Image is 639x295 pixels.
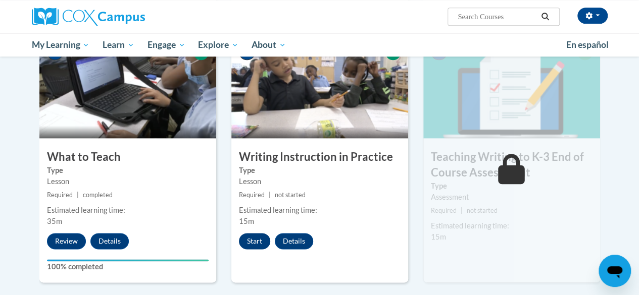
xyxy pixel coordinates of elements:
span: | [269,191,271,199]
div: Lesson [47,176,209,187]
div: Estimated learning time: [431,220,593,231]
iframe: Button to launch messaging window [599,255,631,287]
a: About [245,33,292,56]
img: Course Image [231,37,408,138]
div: Main menu [24,33,615,56]
button: Details [90,233,129,249]
span: My Learning [31,39,89,51]
label: Type [239,165,401,176]
span: Engage [148,39,185,51]
button: Start [239,233,270,249]
img: Course Image [39,37,216,138]
span: Explore [198,39,238,51]
span: En español [566,39,609,50]
span: 35m [47,217,62,225]
img: Course Image [423,37,600,138]
a: En español [560,34,615,55]
label: Type [431,181,593,192]
span: Required [47,191,73,199]
span: Required [431,207,457,214]
a: Engage [141,33,192,56]
span: 15m [239,217,254,225]
h3: Teaching Writing to K-3 End of Course Assessment [423,149,600,181]
span: completed [83,191,113,199]
h3: What to Teach [39,149,216,165]
div: Estimated learning time: [47,205,209,216]
div: Estimated learning time: [239,205,401,216]
div: Lesson [239,176,401,187]
h3: Writing Instruction in Practice [231,149,408,165]
span: not started [467,207,498,214]
button: Account Settings [577,8,608,24]
button: Details [275,233,313,249]
label: Type [47,165,209,176]
span: | [461,207,463,214]
span: | [77,191,79,199]
button: Search [537,11,553,23]
img: Cox Campus [32,8,145,26]
a: My Learning [25,33,96,56]
input: Search Courses [457,11,537,23]
span: not started [275,191,306,199]
span: Learn [103,39,134,51]
a: Explore [191,33,245,56]
button: Review [47,233,86,249]
span: 15m [431,232,446,241]
label: 100% completed [47,261,209,272]
span: About [252,39,286,51]
span: Required [239,191,265,199]
a: Cox Campus [32,8,214,26]
div: Assessment [431,192,593,203]
div: Your progress [47,259,209,261]
a: Learn [96,33,141,56]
